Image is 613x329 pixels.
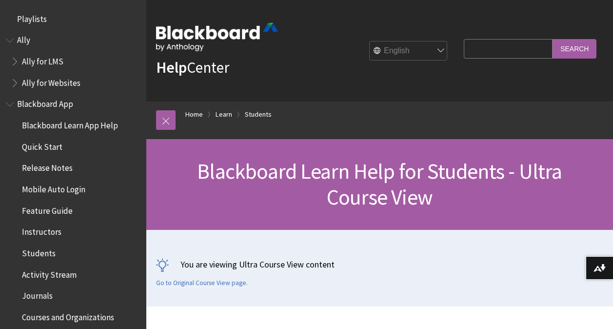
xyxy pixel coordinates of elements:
[216,108,232,121] a: Learn
[156,23,278,51] img: Blackboard by Anthology
[6,32,140,91] nav: Book outline for Anthology Ally Help
[22,224,61,237] span: Instructors
[156,58,187,77] strong: Help
[185,108,203,121] a: Home
[22,75,80,88] span: Ally for Websites
[22,203,73,216] span: Feature Guide
[17,32,30,45] span: Ally
[156,258,603,270] p: You are viewing Ultra Course View content
[22,309,114,322] span: Courses and Organizations
[156,279,248,288] a: Go to Original Course View page.
[197,158,562,210] span: Blackboard Learn Help for Students - Ultra Course View
[245,108,272,121] a: Students
[553,39,596,58] input: Search
[22,181,85,194] span: Mobile Auto Login
[22,139,62,152] span: Quick Start
[156,58,229,77] a: HelpCenter
[17,96,73,109] span: Blackboard App
[22,245,56,258] span: Students
[22,288,53,301] span: Journals
[370,41,448,61] select: Site Language Selector
[22,117,118,130] span: Blackboard Learn App Help
[6,11,140,27] nav: Book outline for Playlists
[22,53,63,66] span: Ally for LMS
[22,160,73,173] span: Release Notes
[17,11,47,24] span: Playlists
[22,267,77,280] span: Activity Stream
